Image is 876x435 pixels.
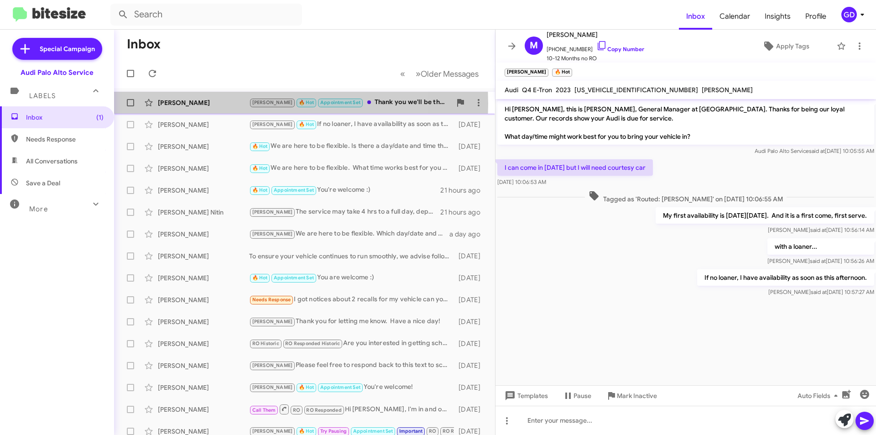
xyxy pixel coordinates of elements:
[443,428,478,434] span: RO Responded
[320,428,347,434] span: Try Pausing
[158,361,249,370] div: [PERSON_NAME]
[656,207,874,224] p: My first availability is [DATE][DATE]. And it is a first come, first serve.
[158,383,249,392] div: [PERSON_NAME]
[252,100,293,105] span: [PERSON_NAME]
[679,3,712,30] a: Inbox
[505,86,518,94] span: Audi
[454,317,488,326] div: [DATE]
[249,360,454,371] div: Please feel free to respond back to this text to schedule or call us at [PHONE_NUMBER] when you a...
[252,275,268,281] span: 🔥 Hot
[353,428,393,434] span: Appointment Set
[249,294,454,305] div: I got notices about 2 recalls for my vehicle can you schedule those repairs? Do you have that inf...
[739,38,832,54] button: Apply Tags
[249,97,451,108] div: Thank you we'll be there [DATE]
[299,384,314,390] span: 🔥 Hot
[299,121,314,127] span: 🔥 Hot
[26,178,60,188] span: Save a Deal
[497,178,546,185] span: [DATE] 10:06:53 AM
[249,185,440,195] div: You're welcome :)
[522,86,552,94] span: Q4 E-Tron
[399,428,423,434] span: Important
[158,295,249,304] div: [PERSON_NAME]
[547,54,644,63] span: 10-12 Months no RO
[252,407,276,413] span: Call Them
[252,319,293,325] span: [PERSON_NAME]
[249,273,454,283] div: You are welcome :)
[249,338,454,349] div: Are you interested in getting scheduled for a service?
[29,205,48,213] span: More
[556,86,571,94] span: 2023
[449,230,488,239] div: a day ago
[158,252,249,261] div: [PERSON_NAME]
[585,190,787,204] span: Tagged as 'Routed: [PERSON_NAME]' on [DATE] 10:06:55 AM
[574,388,591,404] span: Pause
[429,428,436,434] span: RO
[547,40,644,54] span: [PHONE_NUMBER]
[252,209,293,215] span: [PERSON_NAME]
[841,7,857,22] div: GD
[158,186,249,195] div: [PERSON_NAME]
[26,135,104,144] span: Needs Response
[454,383,488,392] div: [DATE]
[416,68,421,79] span: »
[702,86,753,94] span: [PERSON_NAME]
[503,388,548,404] span: Templates
[252,297,291,303] span: Needs Response
[110,4,302,26] input: Search
[454,164,488,173] div: [DATE]
[158,142,249,151] div: [PERSON_NAME]
[547,29,644,40] span: [PERSON_NAME]
[158,273,249,283] div: [PERSON_NAME]
[21,68,94,77] div: Audi Palo Alto Service
[29,92,56,100] span: Labels
[755,147,874,154] span: Audi Palo Alto Service [DATE] 10:05:55 AM
[505,68,548,77] small: [PERSON_NAME]
[811,288,827,295] span: said at
[252,428,293,434] span: [PERSON_NAME]
[320,100,360,105] span: Appointment Set
[96,113,104,122] span: (1)
[249,404,454,415] div: Hi [PERSON_NAME], I'm in and out of my office. Did you want to schedule an appt?
[252,143,268,149] span: 🔥 Hot
[249,229,449,239] div: We are here to be flexible. Which day/date and time works best for you?
[320,384,360,390] span: Appointment Set
[12,38,102,60] a: Special Campaign
[530,38,538,53] span: M
[454,361,488,370] div: [DATE]
[790,388,849,404] button: Auto Fields
[158,339,249,348] div: [PERSON_NAME]
[249,316,454,327] div: Thank you for letting me know. Have a nice day!
[26,157,78,166] span: All Conversations
[421,69,479,79] span: Older Messages
[395,64,411,83] button: Previous
[158,120,249,129] div: [PERSON_NAME]
[712,3,757,30] a: Calendar
[497,159,653,176] p: I can come in [DATE] but I will need courtesy car
[252,362,293,368] span: [PERSON_NAME]
[810,257,826,264] span: said at
[454,295,488,304] div: [DATE]
[249,163,454,173] div: We are here to be flexible. What time works best for you on which day?
[497,101,874,145] p: Hi [PERSON_NAME], this is [PERSON_NAME], General Manager at [GEOGRAPHIC_DATA]. Thanks for being o...
[158,208,249,217] div: [PERSON_NAME] Nitin
[454,273,488,283] div: [DATE]
[697,269,874,286] p: If no loaner, I have availability as soon as this afternoon.
[410,64,484,83] button: Next
[757,3,798,30] a: Insights
[306,407,341,413] span: RO Responded
[252,165,268,171] span: 🔥 Hot
[440,208,488,217] div: 21 hours ago
[834,7,866,22] button: GD
[249,207,440,217] div: The service may take 4 hrs to a full day, depending on the flow of the service drive that day. I ...
[274,275,314,281] span: Appointment Set
[454,405,488,414] div: [DATE]
[249,119,454,130] div: If no loaner, I have availability as soon as this afternoon.
[252,384,293,390] span: [PERSON_NAME]
[440,186,488,195] div: 21 hours ago
[274,187,314,193] span: Appointment Set
[495,388,555,404] button: Templates
[798,388,841,404] span: Auto Fields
